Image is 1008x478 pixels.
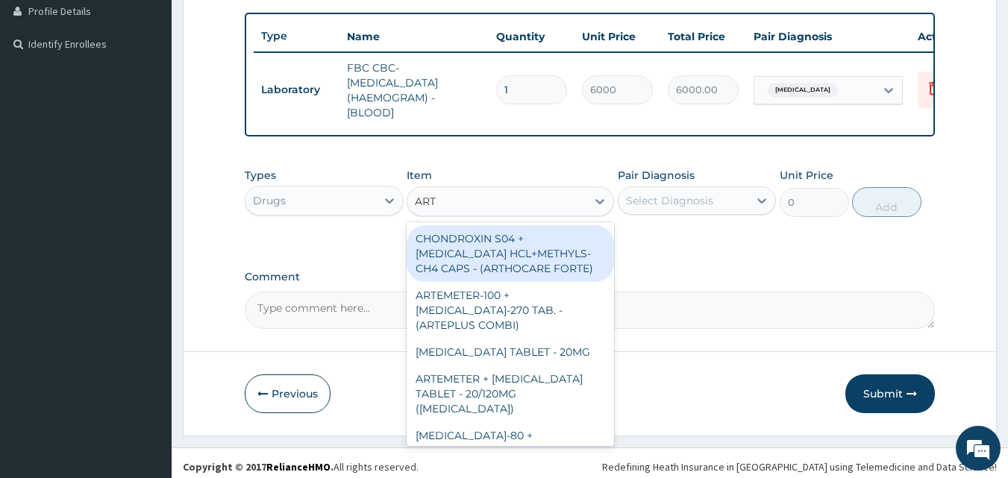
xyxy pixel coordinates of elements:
span: [MEDICAL_DATA] [768,83,838,98]
td: FBC CBC-[MEDICAL_DATA] (HAEMOGRAM) - [BLOOD] [339,53,489,128]
th: Unit Price [575,22,660,51]
div: Chat with us now [78,84,251,103]
div: Drugs [253,193,286,208]
td: Laboratory [254,76,339,104]
label: Types [245,169,276,182]
th: Total Price [660,22,746,51]
textarea: Type your message and hit 'Enter' [7,319,284,371]
label: Comment [245,271,936,283]
th: Quantity [489,22,575,51]
th: Actions [910,22,985,51]
div: [MEDICAL_DATA] TABLET - 20MG [407,339,614,365]
label: Item [407,168,432,183]
a: RelianceHMO [266,460,331,474]
button: Add [852,187,921,217]
label: Pair Diagnosis [618,168,695,183]
th: Name [339,22,489,51]
strong: Copyright © 2017 . [183,460,334,474]
th: Type [254,22,339,50]
img: d_794563401_company_1708531726252_794563401 [28,75,60,112]
div: Select Diagnosis [626,193,713,208]
th: Pair Diagnosis [746,22,910,51]
div: ARTEMETER-100 + [MEDICAL_DATA]-270 TAB. - (ARTEPLUS COMBI) [407,282,614,339]
button: Previous [245,374,331,413]
div: Redefining Heath Insurance in [GEOGRAPHIC_DATA] using Telemedicine and Data Science! [602,459,997,474]
span: We're online! [87,144,206,295]
div: CHONDROXIN S04 + [MEDICAL_DATA] HCL+METHYLS-CH4 CAPS - (ARTHOCARE FORTE) [407,225,614,282]
label: Unit Price [780,168,833,183]
div: Minimize live chat window [245,7,281,43]
div: ARTEMETER + [MEDICAL_DATA] TABLET - 20/120MG ([MEDICAL_DATA]) [407,365,614,422]
button: Submit [845,374,935,413]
